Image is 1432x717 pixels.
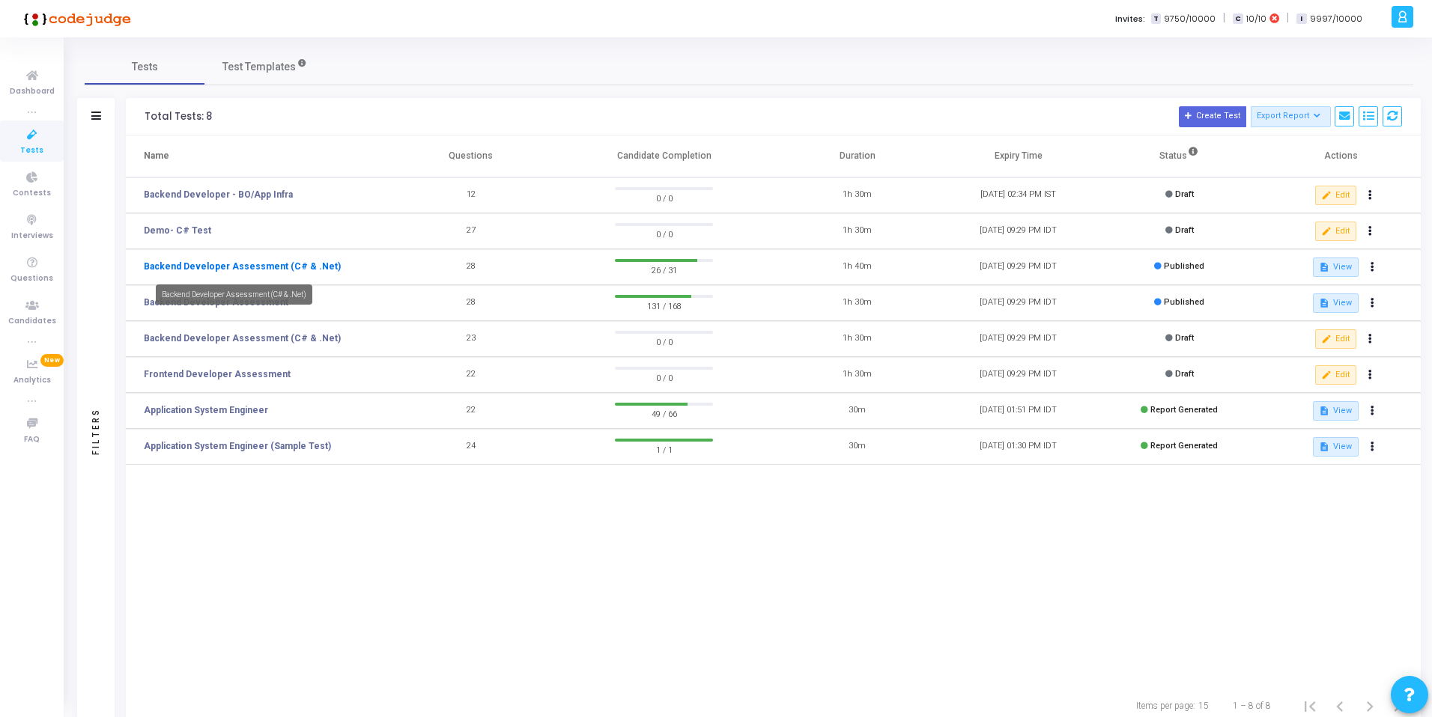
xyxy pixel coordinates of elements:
span: Contests [13,187,51,200]
span: C [1233,13,1243,25]
span: | [1287,10,1289,26]
a: Backend Developer Assessment [144,296,288,309]
span: Tests [20,144,43,157]
span: Published [1164,297,1204,307]
a: Backend Developer Assessment (C# & .Net) [144,332,341,345]
span: New [40,354,64,367]
span: Interviews [11,230,53,242]
span: Analytics [13,374,51,387]
td: [DATE] 09:29 PM IDT [938,249,1099,285]
button: Export Report [1251,106,1331,127]
span: Tests [132,59,158,75]
button: Edit [1315,329,1356,349]
button: Create Test [1179,106,1246,127]
td: 22 [390,357,551,393]
th: Duration [777,135,938,177]
button: View [1313,437,1359,457]
span: 49 / 66 [615,406,713,421]
td: 1h 30m [777,213,938,249]
span: Dashboard [10,85,55,98]
td: 23 [390,321,551,357]
mat-icon: description [1319,262,1329,272]
button: Edit [1315,365,1356,385]
td: 1h 40m [777,249,938,285]
td: 1h 30m [777,357,938,393]
th: Expiry Time [938,135,1099,177]
span: T [1151,13,1161,25]
span: 9997/10000 [1310,13,1362,25]
span: 0 / 0 [615,226,713,241]
td: [DATE] 02:34 PM IST [938,177,1099,213]
th: Name [126,135,390,177]
a: Demo- C# Test [144,224,211,237]
td: 28 [390,249,551,285]
button: View [1313,293,1359,313]
button: Edit [1315,222,1356,241]
span: Report Generated [1150,405,1218,415]
td: 1h 30m [777,177,938,213]
span: 9750/10000 [1164,13,1216,25]
span: Published [1164,261,1204,271]
span: Questions [10,272,53,285]
mat-icon: edit [1321,190,1332,201]
mat-icon: edit [1321,226,1332,237]
span: Draft [1175,333,1194,343]
mat-icon: description [1319,298,1329,308]
a: Application System Engineer [144,403,268,417]
td: [DATE] 01:51 PM IDT [938,393,1099,429]
td: 30m [777,393,938,429]
td: 1h 30m [777,285,938,321]
button: Edit [1315,186,1356,205]
button: View [1313,257,1359,277]
span: Candidates [8,315,56,328]
div: Total Tests: 8 [145,111,212,123]
span: Draft [1175,225,1194,235]
a: Backend Developer Assessment (C# & .Net) [144,260,341,273]
td: 1h 30m [777,321,938,357]
mat-icon: description [1319,442,1329,452]
span: 0 / 0 [615,370,713,385]
mat-icon: edit [1321,334,1332,344]
th: Actions [1260,135,1421,177]
span: 26 / 31 [615,262,713,277]
td: 28 [390,285,551,321]
div: 15 [1198,699,1209,713]
th: Candidate Completion [551,135,777,177]
th: Questions [390,135,551,177]
span: 131 / 168 [615,298,713,313]
img: logo [19,4,131,34]
td: [DATE] 09:29 PM IDT [938,213,1099,249]
td: 27 [390,213,551,249]
span: Draft [1175,369,1194,379]
span: 0 / 0 [615,334,713,349]
a: Backend Developer - BO/App Infra [144,188,293,201]
span: 10/10 [1246,13,1266,25]
span: I [1296,13,1306,25]
td: 24 [390,429,551,465]
div: Backend Developer Assessment (C# & .Net) [156,284,312,305]
div: Items per page: [1136,699,1195,713]
a: Frontend Developer Assessment [144,367,291,381]
td: 22 [390,393,551,429]
button: View [1313,401,1359,421]
span: FAQ [24,433,40,446]
label: Invites: [1115,13,1145,25]
span: 1 / 1 [615,442,713,457]
td: [DATE] 09:29 PM IDT [938,357,1099,393]
th: Status [1099,135,1260,177]
div: 1 – 8 of 8 [1233,699,1271,713]
span: | [1223,10,1225,26]
span: Report Generated [1150,441,1218,451]
div: Filters [89,349,103,513]
span: Draft [1175,189,1194,199]
span: Test Templates [222,59,296,75]
td: [DATE] 09:29 PM IDT [938,321,1099,357]
td: 12 [390,177,551,213]
td: 30m [777,429,938,465]
td: [DATE] 09:29 PM IDT [938,285,1099,321]
td: [DATE] 01:30 PM IDT [938,429,1099,465]
a: Application System Engineer (Sample Test) [144,439,331,453]
mat-icon: edit [1321,370,1332,380]
mat-icon: description [1319,406,1329,416]
span: 0 / 0 [615,190,713,205]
